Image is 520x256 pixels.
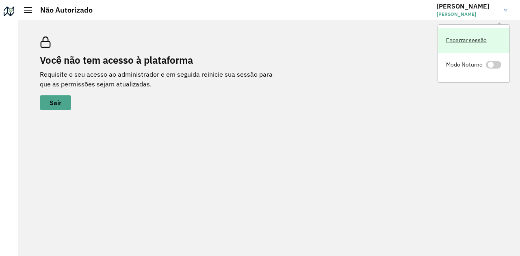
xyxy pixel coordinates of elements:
[438,28,509,53] a: Encerrar sessão
[50,99,61,106] span: Sair
[437,2,498,10] h3: [PERSON_NAME]
[40,69,284,89] p: Requisite o seu acesso ao administrador e em seguida reinicie sua sessão para que as permissões s...
[40,95,71,110] button: button
[32,6,93,15] h2: Não Autorizado
[437,11,498,18] span: [PERSON_NAME]
[446,60,483,69] span: Modo Noturno
[40,54,284,66] h2: Você não tem acesso à plataforma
